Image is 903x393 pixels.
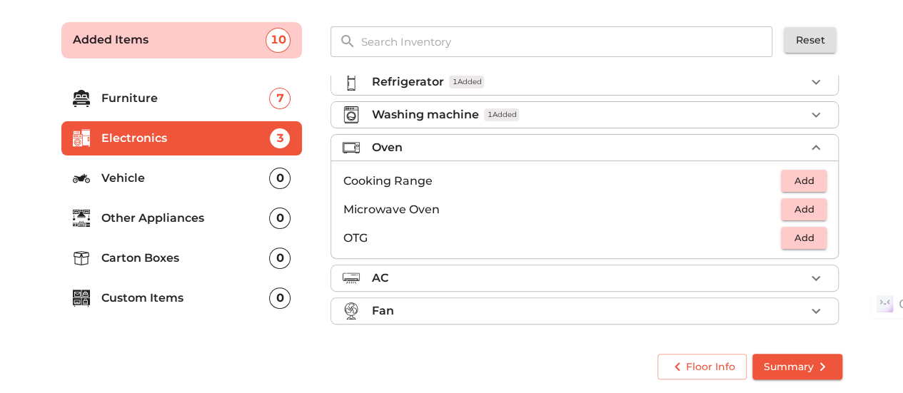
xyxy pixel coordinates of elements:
p: Furniture [101,90,270,107]
span: Add [788,230,819,246]
div: 0 [269,168,291,189]
div: 0 [269,287,291,309]
span: 1 Added [484,108,519,122]
button: Floor Info [657,354,747,380]
div: 0 [269,208,291,229]
input: Search Inventory [352,26,782,57]
div: 0 [269,247,291,269]
div: 3 [269,128,291,149]
button: Summary [752,354,842,380]
span: 1 Added [449,76,484,89]
p: Cooking Range [343,173,781,190]
span: Summary [764,358,831,376]
button: Add [781,198,827,220]
div: 10 [266,28,291,53]
button: Add [781,227,827,249]
img: washing_machine [343,106,360,123]
div: 7 [269,88,291,109]
img: fan [343,302,360,320]
button: Add [781,170,827,192]
p: AC [371,270,388,287]
p: OTG [343,230,781,247]
span: Add [788,173,819,189]
p: Refrigerator [371,73,443,91]
p: Vehicle [101,170,270,187]
img: refrigerator [343,73,360,91]
p: Fan [371,302,393,320]
button: Reset [784,27,836,53]
p: Microwave Oven [343,201,781,218]
img: oven [343,139,360,156]
span: Floor Info [669,358,735,376]
p: Added Items [73,31,266,49]
img: air_conditioner [343,270,360,287]
p: Custom Items [101,290,270,307]
p: Oven [371,139,402,156]
p: Other Appliances [101,210,270,227]
span: Reset [795,31,824,49]
p: Washing machine [371,106,478,123]
span: Add [788,201,819,218]
p: Carton Boxes [101,250,270,267]
p: Electronics [101,130,270,147]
